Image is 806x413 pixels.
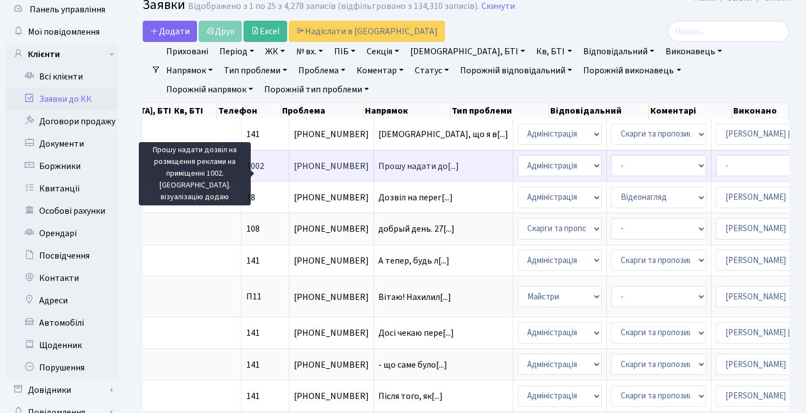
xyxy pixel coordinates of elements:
[246,291,261,303] span: П11
[246,223,260,235] span: 108
[6,43,118,65] a: Клієнти
[6,334,118,356] a: Щоденник
[579,61,685,80] a: Порожній виконавець
[6,177,118,200] a: Квитанції
[6,65,118,88] a: Всі клієнти
[6,245,118,267] a: Посвідчення
[143,21,197,42] a: Додати
[246,390,260,402] span: 141
[6,21,118,43] a: Мої повідомлення
[260,80,373,99] a: Порожній тип проблеми
[378,390,443,402] span: Після того, як[...]
[649,103,732,119] th: Коментарі
[162,42,213,61] a: Приховані
[294,162,369,171] span: [PHONE_NUMBER]
[6,200,118,222] a: Особові рахунки
[362,42,404,61] a: Секція
[378,359,447,371] span: - що саме було[...]
[661,42,727,61] a: Виконавець
[150,25,190,37] span: Додати
[406,42,529,61] a: [DEMOGRAPHIC_DATA], БТІ
[292,42,327,61] a: № вх.
[246,327,260,339] span: 141
[261,42,289,61] a: ЖК
[6,356,118,379] a: Порушення
[217,103,281,119] th: Телефон
[294,61,350,80] a: Проблема
[378,291,451,303] span: Вітаю! Нахилил[...]
[6,289,118,312] a: Адреси
[378,191,453,204] span: Дозвіл на перег[...]
[6,312,118,334] a: Автомобілі
[162,80,257,99] a: Порожній напрямок
[294,193,369,202] span: [PHONE_NUMBER]
[378,327,454,339] span: Досі чекаю пере[...]
[188,1,479,12] div: Відображено з 1 по 25 з 4,278 записів (відфільтровано з 134,310 записів).
[6,267,118,289] a: Контакти
[532,42,576,61] a: Кв, БТІ
[410,61,453,80] a: Статус
[364,103,451,119] th: Напрямок
[451,103,549,119] th: Тип проблеми
[378,128,508,140] span: [DEMOGRAPHIC_DATA], що я в[...]
[294,392,369,401] span: [PHONE_NUMBER]
[246,359,260,371] span: 141
[456,61,577,80] a: Порожній відповідальний
[549,103,649,119] th: Відповідальний
[30,3,105,16] span: Панель управління
[246,255,260,267] span: 141
[330,42,360,61] a: ПІБ
[378,255,449,267] span: А тепер, будь л[...]
[481,1,515,12] a: Скинути
[294,293,369,302] span: [PHONE_NUMBER]
[732,103,789,119] th: Виконано
[162,61,217,80] a: Напрямок
[6,110,118,133] a: Договори продажу
[215,42,259,61] a: Період
[6,88,118,110] a: Заявки до КК
[378,223,454,235] span: добрый день. 27[...]
[28,26,100,38] span: Мої повідомлення
[6,155,118,177] a: Боржники
[378,160,459,172] span: Прошу надати до[...]
[219,61,292,80] a: Тип проблеми
[294,130,369,139] span: [PHONE_NUMBER]
[579,42,659,61] a: Відповідальний
[6,133,118,155] a: Документи
[139,142,251,205] div: Прошу надати дозвіл на розміщення реклами на приміщенні 1002. [GEOGRAPHIC_DATA]. візуалізацію додаю
[246,128,260,140] span: 141
[243,21,287,42] a: Excel
[352,61,408,80] a: Коментар
[294,256,369,265] span: [PHONE_NUMBER]
[294,328,369,337] span: [PHONE_NUMBER]
[6,379,118,401] a: Довідники
[294,360,369,369] span: [PHONE_NUMBER]
[246,160,264,172] span: 1002
[6,222,118,245] a: Орендарі
[294,224,369,233] span: [PHONE_NUMBER]
[668,21,789,42] input: Пошук...
[173,103,217,119] th: Кв, БТІ
[281,103,364,119] th: Проблема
